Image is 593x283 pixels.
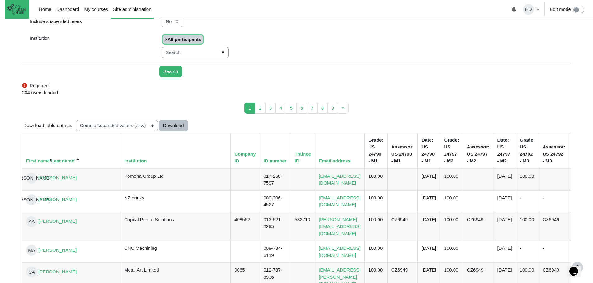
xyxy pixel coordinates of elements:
td: [DATE] [493,241,516,263]
td: 100.00 [440,169,463,191]
input: Search [162,47,229,58]
td: 009-734-6119 [260,241,291,263]
td: 100.00 [440,241,463,263]
i: Ascending [75,158,80,163]
a: [EMAIL_ADDRESS][DOMAIN_NAME] [319,195,360,208]
td: - [539,190,569,212]
a: [PERSON_NAME][PERSON_NAME] [26,197,77,202]
a: First name [26,158,50,163]
a: AA[PERSON_NAME] [26,218,77,224]
label: Include suspended users [30,18,82,25]
td: CZ6949 [539,212,569,241]
td: 100.00 [440,212,463,241]
td: [DATE] [418,241,440,263]
nav: Page [22,101,571,119]
td: 000-306-4527 [260,190,291,212]
td: CNC Machining [120,241,230,263]
i: Toggle notifications menu [511,7,516,12]
th: Date: US 24797 - M2 [493,133,516,169]
span: 2 [259,105,261,111]
th: Grade: US 24792 - M3 [516,133,539,169]
td: [DATE] [418,169,440,191]
a: Institution [124,158,147,163]
a: Trainee ID [295,151,311,164]
img: The Lean Hub [5,1,28,17]
td: 017-268-7597 [260,169,291,191]
a: [PERSON_NAME][EMAIL_ADDRESS][DOMAIN_NAME] [319,217,360,236]
td: 100.00 [365,241,387,263]
th: Assessor: US 24792 - M3 [539,133,569,169]
td: 100.00 [516,169,539,191]
span: All participants [163,35,203,44]
th: Assessor: US 24790 - M1 [387,133,418,169]
a: [EMAIL_ADDRESS][DOMAIN_NAME] [319,245,360,258]
th: Grade: US 24790 - M1 [365,133,387,169]
td: CZ6949 [463,212,493,241]
td: - [516,190,539,212]
td: [DATE] [493,190,516,212]
td: - [516,241,539,263]
td: [DATE] [569,169,591,191]
td: 100.00 [365,190,387,212]
span: 1 [248,105,251,111]
label: Edit mode [550,6,571,13]
span: 5 [290,105,293,111]
td: 408552 [231,212,260,241]
td: [DATE] [569,212,591,241]
td: - [569,190,591,212]
a: Company ID [234,151,256,164]
span: 8 [321,105,324,111]
td: [DATE] [418,212,440,241]
button: Download [159,120,188,131]
span: [PERSON_NAME] [26,173,37,184]
td: 100.00 [516,212,539,241]
th: Date: US 24790 - M1 [418,133,440,169]
a: ID number [264,158,287,163]
p: 204 users loaded. [22,89,571,96]
span: × [165,37,167,42]
td: CZ6949 [387,212,418,241]
td: 100.00 [365,212,387,241]
a: [PERSON_NAME][PERSON_NAME] [26,175,77,180]
td: [DATE] [493,212,516,241]
td: Capital Precut Solutions [120,212,230,241]
td: - [539,241,569,263]
td: 532710 [291,212,315,241]
td: - [569,241,591,263]
span: MA [26,245,37,256]
span: 4 [280,105,282,111]
a: Last name [51,158,74,163]
span: » [342,105,344,111]
span: [PERSON_NAME] [26,194,37,205]
td: NZ drinks [120,190,230,212]
td: [DATE] [493,169,516,191]
span: CA [26,267,37,277]
span: HD [523,4,534,15]
a: [EMAIL_ADDRESS][DOMAIN_NAME] [319,173,360,186]
th: Assessor: US 24797 - M2 [463,133,493,169]
iframe: chat widget [567,258,587,277]
td: [DATE] [418,190,440,212]
td: Pomona Group Ltd [120,169,230,191]
a: MA[PERSON_NAME] [26,247,77,253]
span: 3 [269,105,272,111]
th: Grade: US 24797 - M2 [440,133,463,169]
a: Email address [319,158,351,163]
th: Date: US 24792 - M3 [569,133,591,169]
span: 6 [300,105,303,111]
td: 100.00 [440,190,463,212]
input: Search [159,66,182,77]
th: / [22,133,120,169]
span: 7 [311,105,313,111]
i: Required field [22,83,27,88]
span: ▼ [219,48,226,57]
td: 100.00 [365,169,387,191]
a: CA[PERSON_NAME] [26,269,77,274]
td: 013-521-2295 [260,212,291,241]
label: Institution [30,35,50,56]
span: 9 [332,105,334,111]
div: Required [22,82,571,89]
label: Download table data as [23,122,72,129]
span: AA [26,216,37,227]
